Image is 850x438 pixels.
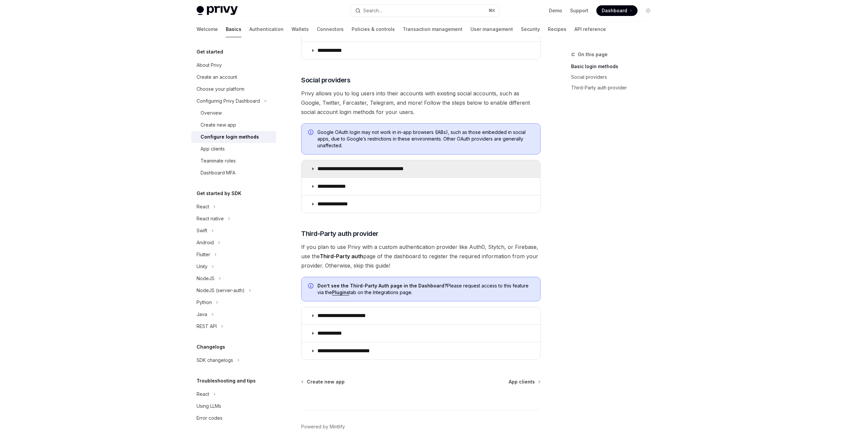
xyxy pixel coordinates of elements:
span: Social providers [301,75,350,85]
div: Python [197,298,212,306]
a: Choose your platform [191,83,276,95]
a: Powered by Mintlify [301,423,345,430]
a: Wallets [292,21,309,37]
a: Create new app [191,119,276,131]
a: Transaction management [403,21,463,37]
a: Dashboard [596,5,637,16]
a: Support [570,7,588,14]
div: Dashboard MFA [201,169,235,177]
div: SDK changelogs [197,356,233,364]
a: Using LLMs [191,400,276,412]
button: Toggle dark mode [643,5,653,16]
div: NodeJS [197,274,214,282]
a: Recipes [548,21,566,37]
img: light logo [197,6,238,15]
a: Policies & controls [352,21,395,37]
svg: Info [308,130,315,136]
div: Configure login methods [201,133,259,141]
strong: Third-Party auth [320,253,363,260]
div: Swift [197,227,207,235]
a: Overview [191,107,276,119]
div: App clients [201,145,225,153]
div: Flutter [197,251,210,259]
div: REST API [197,322,217,330]
div: Unity [197,263,208,271]
h5: Get started by SDK [197,189,241,197]
a: App clients [191,143,276,155]
div: Teammate roles [201,157,236,165]
span: Please request access to this feature via the tab on the Integrations page. [317,282,534,296]
div: Search... [363,7,382,15]
a: Teammate roles [191,155,276,167]
a: About Privy [191,59,276,71]
a: Basic login methods [571,61,659,72]
a: Configure login methods [191,131,276,143]
svg: Info [308,283,315,290]
a: API reference [574,21,606,37]
span: If you plan to use Privy with a custom authentication provider like Auth0, Stytch, or Firebase, u... [301,242,541,270]
a: Error codes [191,412,276,424]
a: Third-Party auth provider [571,82,659,93]
h5: Changelogs [197,343,225,351]
div: Overview [201,109,222,117]
a: App clients [509,379,540,385]
div: Create new app [201,121,236,129]
div: React native [197,215,224,223]
a: Social providers [571,72,659,82]
div: Using LLMs [197,402,221,410]
span: App clients [509,379,535,385]
div: Android [197,239,214,247]
span: Privy allows you to log users into their accounts with existing social accounts, such as Google, ... [301,89,541,117]
a: Plugins [332,289,349,295]
a: Demo [549,7,562,14]
a: Create an account [191,71,276,83]
span: ⌘ K [488,8,495,13]
div: React [197,203,209,211]
h5: Troubleshooting and tips [197,377,256,385]
div: About Privy [197,61,222,69]
span: Create new app [307,379,345,385]
span: On this page [578,51,608,58]
div: Java [197,310,207,318]
div: Create an account [197,73,237,81]
a: Authentication [249,21,284,37]
span: Third-Party auth provider [301,229,379,238]
div: Choose your platform [197,85,244,93]
button: Search...⌘K [351,5,499,17]
div: React [197,390,209,398]
div: NodeJS (server-auth) [197,286,245,294]
span: Dashboard [602,7,627,14]
h5: Get started [197,48,223,56]
a: User management [470,21,513,37]
a: Security [521,21,540,37]
a: Create new app [302,379,345,385]
a: Welcome [197,21,218,37]
a: Connectors [317,21,344,37]
span: Google OAuth login may not work in in-app browsers (IABs), such as those embedded in social apps,... [317,129,534,149]
strong: Don’t see the Third-Party Auth page in the Dashboard? [317,283,447,288]
div: Configuring Privy Dashboard [197,97,260,105]
div: Error codes [197,414,222,422]
a: Basics [226,21,241,37]
a: Dashboard MFA [191,167,276,179]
